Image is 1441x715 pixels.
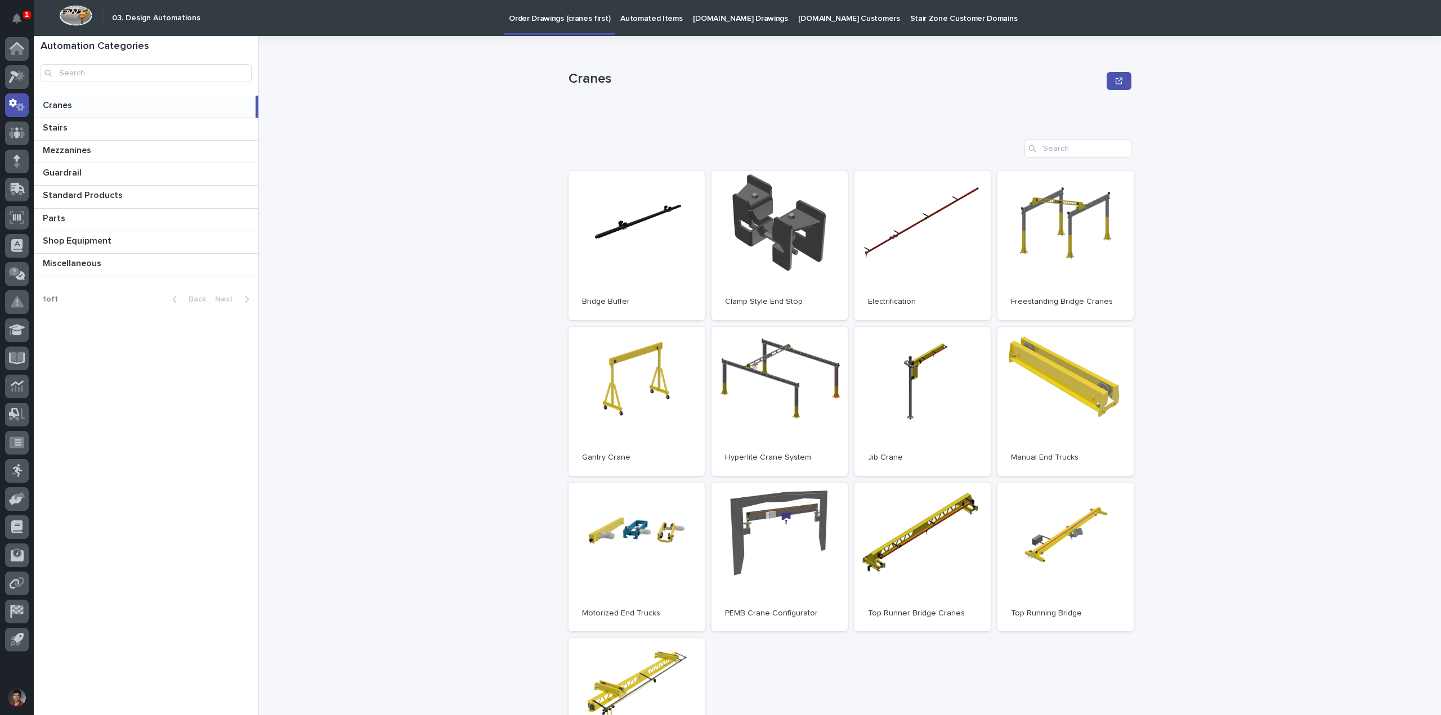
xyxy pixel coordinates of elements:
p: Stairs [43,120,70,133]
a: MiscellaneousMiscellaneous [34,254,258,276]
a: Electrification [854,171,991,320]
p: Freestanding Bridge Cranes [1011,297,1120,307]
p: Shop Equipment [43,233,114,246]
button: Next [211,294,258,304]
span: Next [215,295,240,303]
input: Search [41,64,252,82]
a: Top Running Bridge [997,483,1134,632]
p: Guardrail [43,165,84,178]
p: Electrification [868,297,977,307]
a: Motorized End Trucks [569,483,705,632]
p: Top Runner Bridge Cranes [868,609,977,618]
p: PEMB Crane Configurator [725,609,834,618]
p: Top Running Bridge [1011,609,1120,618]
button: Back [163,294,211,304]
input: Search [1024,140,1131,158]
p: Cranes [569,71,1102,87]
a: MezzaninesMezzanines [34,141,258,163]
p: Cranes [43,98,74,111]
p: Gantry Crane [582,453,691,462]
div: Notifications1 [14,14,29,32]
a: StairsStairs [34,118,258,141]
h1: Automation Categories [41,41,252,53]
p: Miscellaneous [43,256,104,269]
p: Jib Crane [868,453,977,462]
p: Hyperlite Crane System [725,453,834,462]
a: Bridge Buffer [569,171,705,320]
p: 1 [25,11,29,19]
a: Shop EquipmentShop Equipment [34,231,258,254]
p: Clamp Style End Stop [725,297,834,307]
p: Parts [43,211,68,224]
span: Back [182,295,206,303]
button: users-avatar [5,686,29,709]
a: Freestanding Bridge Cranes [997,171,1134,320]
a: PartsParts [34,209,258,231]
a: Gantry Crane [569,327,705,476]
p: Manual End Trucks [1011,453,1120,462]
a: GuardrailGuardrail [34,163,258,186]
a: Clamp Style End Stop [711,171,848,320]
a: Manual End Trucks [997,327,1134,476]
p: Standard Products [43,188,125,201]
p: Motorized End Trucks [582,609,691,618]
p: 1 of 1 [34,286,67,313]
a: PEMB Crane Configurator [711,483,848,632]
a: CranesCranes [34,96,258,118]
a: Hyperlite Crane System [711,327,848,476]
button: Notifications [5,7,29,30]
a: Jib Crane [854,327,991,476]
h2: 03. Design Automations [112,14,200,23]
a: Top Runner Bridge Cranes [854,483,991,632]
img: Workspace Logo [59,5,92,26]
p: Bridge Buffer [582,297,691,307]
p: Mezzanines [43,143,93,156]
a: Standard ProductsStandard Products [34,186,258,208]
